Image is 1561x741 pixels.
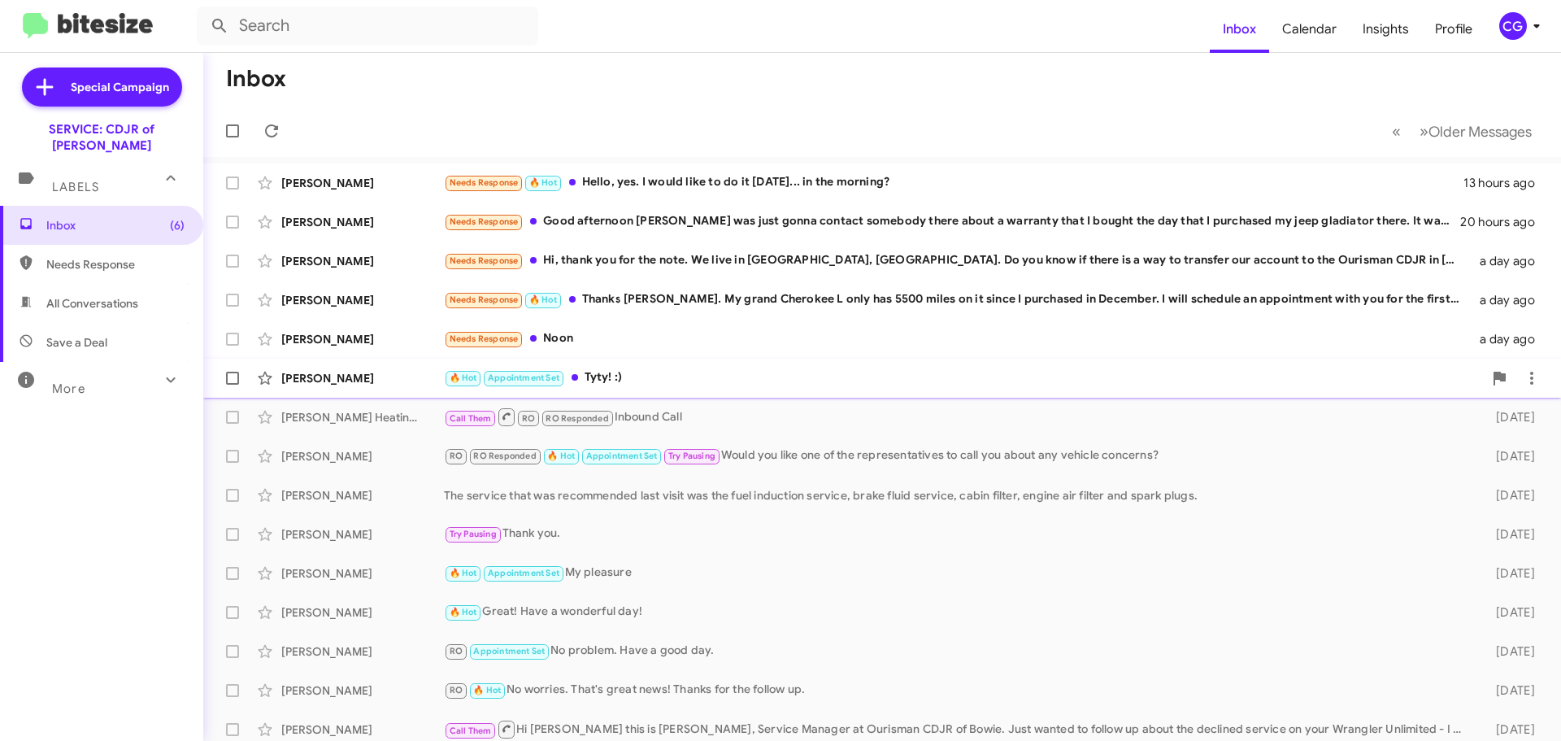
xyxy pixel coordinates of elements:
[450,413,492,424] span: Call Them
[473,451,536,461] span: RO Responded
[586,451,658,461] span: Appointment Set
[444,290,1470,309] div: Thanks [PERSON_NAME]. My grand Cherokee L only has 5500 miles on it since I purchased in December...
[450,726,492,736] span: Call Them
[1470,292,1548,308] div: a day ago
[473,685,501,695] span: 🔥 Hot
[1350,6,1422,53] a: Insights
[450,373,477,383] span: 🔥 Hot
[1470,682,1548,699] div: [DATE]
[450,333,519,344] span: Needs Response
[444,681,1470,700] div: No worries. That's great news! Thanks for the follow up.
[1470,565,1548,582] div: [DATE]
[281,721,444,738] div: [PERSON_NAME]
[473,646,545,656] span: Appointment Set
[444,212,1460,231] div: Good afternoon [PERSON_NAME] was just gonna contact somebody there about a warranty that I bought...
[1428,123,1532,141] span: Older Messages
[488,568,559,578] span: Appointment Set
[197,7,538,46] input: Search
[444,564,1470,582] div: My pleasure
[1269,6,1350,53] a: Calendar
[281,526,444,543] div: [PERSON_NAME]
[450,451,463,461] span: RO
[1463,175,1548,191] div: 13 hours ago
[450,255,519,266] span: Needs Response
[281,253,444,269] div: [PERSON_NAME]
[1470,487,1548,503] div: [DATE]
[1470,721,1548,738] div: [DATE]
[281,370,444,386] div: [PERSON_NAME]
[281,565,444,582] div: [PERSON_NAME]
[529,294,557,305] span: 🔥 Hot
[281,448,444,464] div: [PERSON_NAME]
[281,409,444,425] div: [PERSON_NAME] Heating And Air
[444,525,1470,543] div: Thank you.
[444,251,1470,270] div: Hi, thank you for the note. We live in [GEOGRAPHIC_DATA], [GEOGRAPHIC_DATA]. Do you know if there...
[444,407,1470,427] div: Inbound Call
[450,177,519,188] span: Needs Response
[529,177,557,188] span: 🔥 Hot
[281,604,444,621] div: [PERSON_NAME]
[450,685,463,695] span: RO
[52,381,85,396] span: More
[281,292,444,308] div: [PERSON_NAME]
[1470,331,1548,347] div: a day ago
[1210,6,1269,53] a: Inbox
[546,413,608,424] span: RO Responded
[444,173,1463,192] div: Hello, yes. I would like to do it [DATE]... in the morning?
[1383,115,1541,148] nav: Page navigation example
[444,603,1470,621] div: Great! Have a wonderful day!
[450,646,463,656] span: RO
[281,487,444,503] div: [PERSON_NAME]
[444,719,1470,739] div: Hi [PERSON_NAME] this is [PERSON_NAME], Service Manager at Ourisman CDJR of Bowie. Just wanted to...
[547,451,575,461] span: 🔥 Hot
[170,217,185,233] span: (6)
[1499,12,1527,40] div: CG
[52,180,99,194] span: Labels
[281,214,444,230] div: [PERSON_NAME]
[281,175,444,191] div: [PERSON_NAME]
[488,373,559,383] span: Appointment Set
[450,216,519,227] span: Needs Response
[1382,115,1411,148] button: Previous
[46,334,107,351] span: Save a Deal
[1470,253,1548,269] div: a day ago
[1392,121,1401,142] span: «
[444,368,1483,387] div: Tyty! :)
[450,529,497,539] span: Try Pausing
[450,568,477,578] span: 🔥 Hot
[1470,448,1548,464] div: [DATE]
[1460,214,1548,230] div: 20 hours ago
[1470,409,1548,425] div: [DATE]
[71,79,169,95] span: Special Campaign
[46,217,185,233] span: Inbox
[1470,604,1548,621] div: [DATE]
[444,329,1470,348] div: Noon
[281,331,444,347] div: [PERSON_NAME]
[522,413,535,424] span: RO
[1410,115,1541,148] button: Next
[46,295,138,312] span: All Conversations
[281,682,444,699] div: [PERSON_NAME]
[1420,121,1428,142] span: »
[668,451,715,461] span: Try Pausing
[1422,6,1485,53] a: Profile
[450,294,519,305] span: Needs Response
[1470,526,1548,543] div: [DATE]
[444,447,1470,465] div: Would you like one of the representatives to call you about any vehicle concerns?
[450,607,477,617] span: 🔥 Hot
[1485,12,1543,40] button: CG
[281,643,444,660] div: [PERSON_NAME]
[1470,643,1548,660] div: [DATE]
[444,487,1470,503] div: The service that was recommended last visit was the fuel induction service, brake fluid service, ...
[226,66,286,92] h1: Inbox
[444,642,1470,660] div: No problem. Have a good day.
[22,68,182,107] a: Special Campaign
[46,256,185,272] span: Needs Response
